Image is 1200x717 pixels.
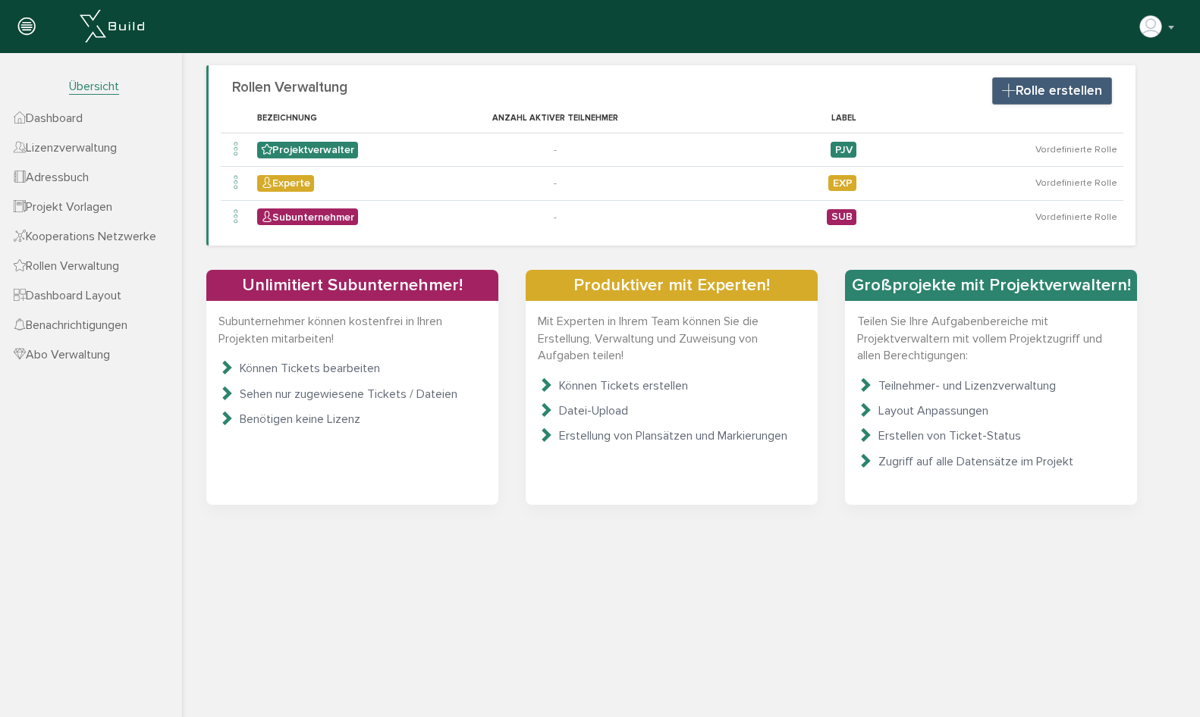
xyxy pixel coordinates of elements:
iframe: Chat Widget [1124,644,1200,717]
span: Dashboard Layout [14,288,121,303]
span: Abo Verwaltung [14,347,110,362]
img: xBuild_Logo_Horizontal_White.png [80,10,144,42]
div: Produktiver mit Experten! [526,270,818,301]
div: Unlimitiert Subunternehmer! [206,270,498,301]
div: Label [752,112,856,125]
span: Layout Anpassungen [878,403,988,418]
span: Zugriff auf alle Datensätze im Projekt [878,454,1073,469]
span: Erstellen von Ticket-Status [878,428,1021,443]
span: Rollen Verwaltung [232,78,347,96]
span: Adressbuch [14,170,89,185]
td: Vordefinierte Rolle [862,133,1123,166]
div: Experte [257,175,314,192]
div: Bezeichnung [257,112,358,125]
div: Chat-Widget [1124,644,1200,717]
td: - [364,167,746,200]
span: Rolle erstellen [992,77,1112,105]
span: Dashboard [14,111,83,126]
p: Subunternehmer können kostenfrei in Ihren Projekten mitarbeiten! [218,313,486,347]
span: Benachrichtigungen [14,318,127,333]
td: - [364,133,746,166]
div: Projektverwalter [257,142,358,158]
span: Rollen Verwaltung [14,258,119,274]
span: Projekt Vorlagen [14,199,112,214]
span: Datei-Upload [559,403,628,418]
p: Mit Experten in Ihrem Team können Sie die Erstellung, Verwaltung und Zuweisung von Aufgaben teilen! [538,313,806,364]
div: Anzahl aktiver Teilnehmer [370,112,740,125]
span: Teilnehmer- und Lizenzverwaltung [878,378,1056,393]
span: Sehen nur zugewiesene Tickets / Dateien [240,386,457,401]
div: PJV [831,142,856,158]
div: EXP [828,175,856,191]
span: Benötigen keine Lizenz [240,412,360,427]
span: Erstellung von Plansätzen und Markierungen [559,428,787,443]
span: Lizenzverwaltung [14,140,117,155]
td: - [364,200,746,233]
td: Vordefinierte Rolle [862,167,1123,200]
span: Übersicht [69,79,119,95]
div: SUB [827,209,856,225]
td: Vordefinierte Rolle [862,200,1123,233]
div: Subunternehmer [257,208,358,225]
span: Können Tickets bearbeiten [240,361,380,376]
span: Können Tickets erstellen [559,378,688,393]
span: Kooperations Netzwerke [14,229,156,244]
div: Großprojekte mit Projektverwaltern! [845,270,1137,301]
p: Teilen Sie Ihre Aufgabenbereiche mit Projektverwaltern mit vollem Projektzugriff und allen Berech... [857,313,1125,364]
